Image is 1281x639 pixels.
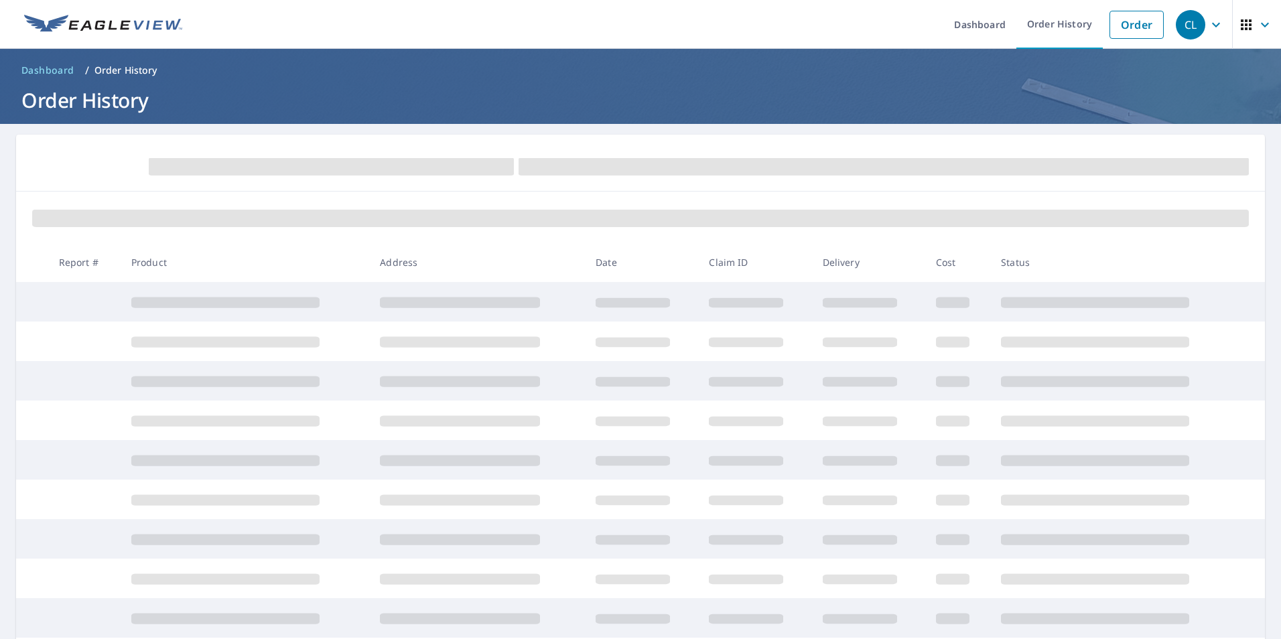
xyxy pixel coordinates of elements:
[925,242,990,282] th: Cost
[812,242,925,282] th: Delivery
[698,242,811,282] th: Claim ID
[85,62,89,78] li: /
[16,60,1265,81] nav: breadcrumb
[24,15,182,35] img: EV Logo
[94,64,157,77] p: Order History
[585,242,698,282] th: Date
[369,242,585,282] th: Address
[16,86,1265,114] h1: Order History
[48,242,121,282] th: Report #
[1109,11,1164,39] a: Order
[21,64,74,77] span: Dashboard
[1176,10,1205,40] div: CL
[990,242,1239,282] th: Status
[16,60,80,81] a: Dashboard
[121,242,370,282] th: Product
